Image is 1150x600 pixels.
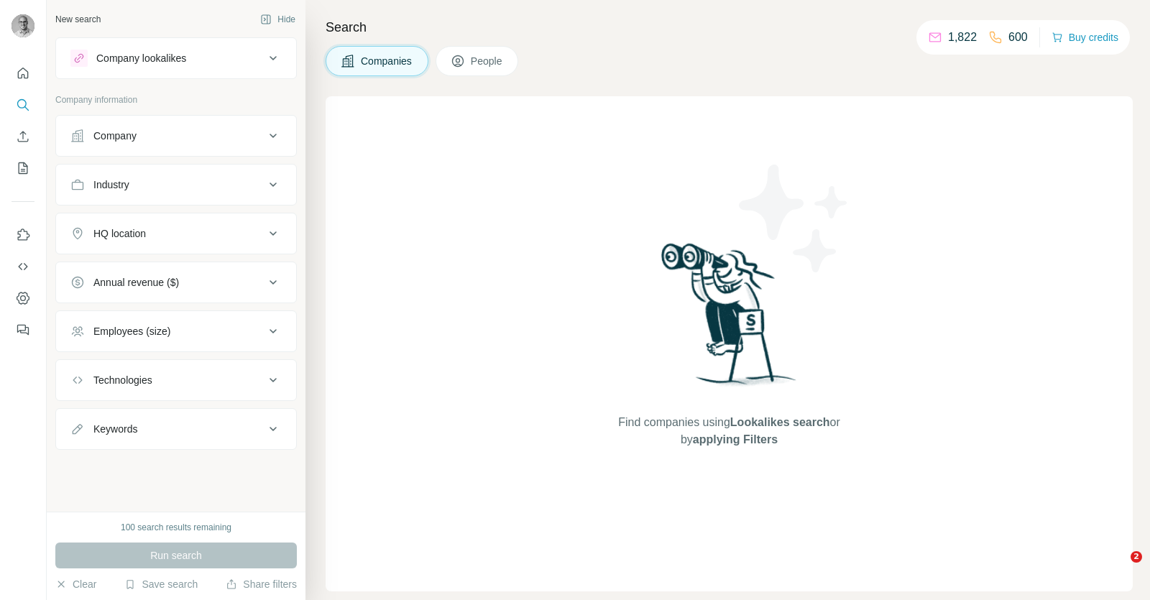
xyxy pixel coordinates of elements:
[11,92,34,118] button: Search
[11,60,34,86] button: Quick start
[56,265,296,300] button: Annual revenue ($)
[730,154,859,283] img: Surfe Illustration - Stars
[55,13,101,26] div: New search
[96,51,186,65] div: Company lookalikes
[11,155,34,181] button: My lists
[93,422,137,436] div: Keywords
[1131,551,1142,563] span: 2
[1008,29,1028,46] p: 600
[250,9,305,30] button: Hide
[55,93,297,106] p: Company information
[614,414,844,448] span: Find companies using or by
[55,577,96,591] button: Clear
[121,521,231,534] div: 100 search results remaining
[93,275,179,290] div: Annual revenue ($)
[948,29,977,46] p: 1,822
[361,54,413,68] span: Companies
[730,416,830,428] span: Lookalikes search
[1101,551,1136,586] iframe: Intercom live chat
[326,17,1133,37] h4: Search
[93,226,146,241] div: HQ location
[1052,27,1118,47] button: Buy credits
[11,285,34,311] button: Dashboard
[11,124,34,149] button: Enrich CSV
[11,14,34,37] img: Avatar
[56,314,296,349] button: Employees (size)
[56,167,296,202] button: Industry
[56,216,296,251] button: HQ location
[93,129,137,143] div: Company
[56,412,296,446] button: Keywords
[93,373,152,387] div: Technologies
[226,577,297,591] button: Share filters
[93,177,129,192] div: Industry
[655,239,804,400] img: Surfe Illustration - Woman searching with binoculars
[56,119,296,153] button: Company
[693,433,778,446] span: applying Filters
[11,222,34,248] button: Use Surfe on LinkedIn
[56,363,296,397] button: Technologies
[471,54,504,68] span: People
[11,317,34,343] button: Feedback
[124,577,198,591] button: Save search
[56,41,296,75] button: Company lookalikes
[93,324,170,338] div: Employees (size)
[11,254,34,280] button: Use Surfe API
